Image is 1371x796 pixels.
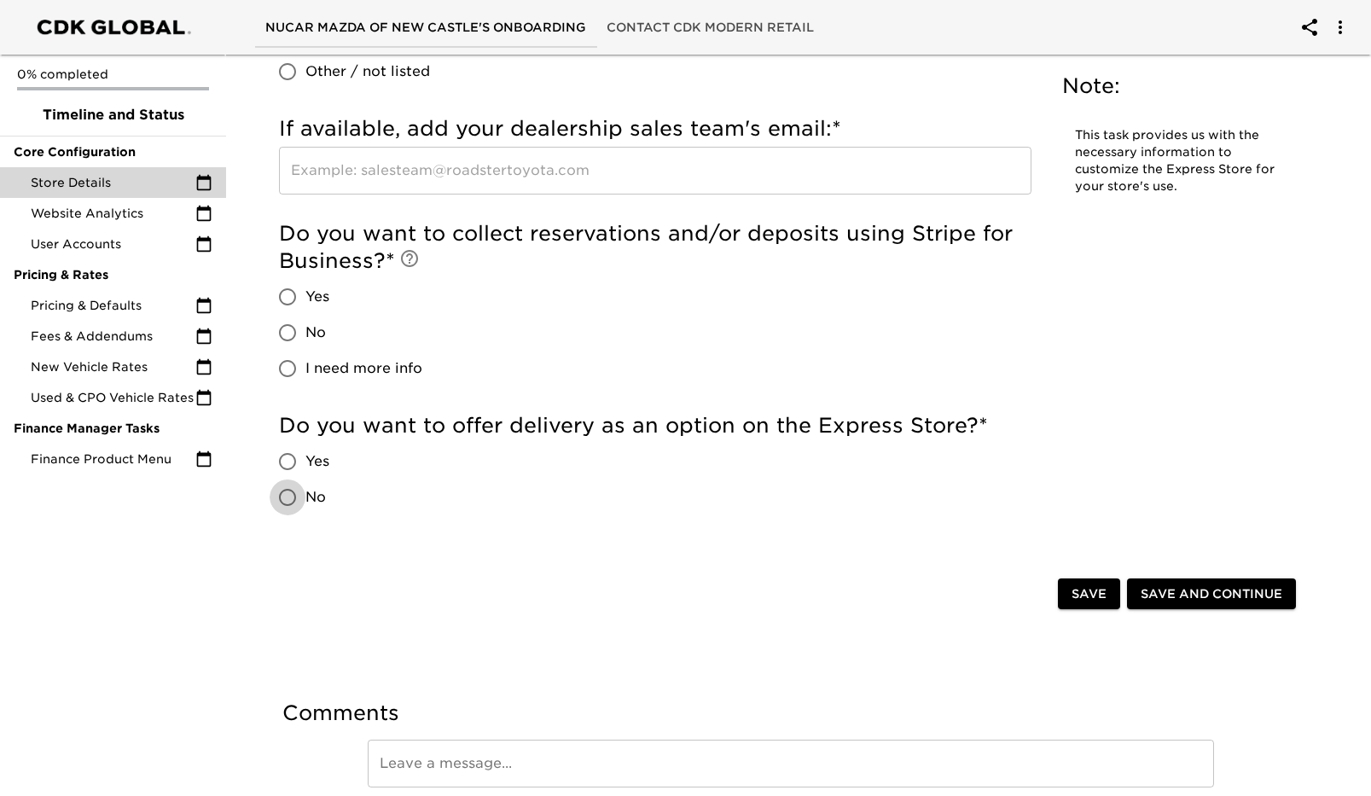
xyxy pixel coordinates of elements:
[14,266,212,283] span: Pricing & Rates
[31,389,195,406] span: Used & CPO Vehicle Rates
[1127,578,1296,610] button: Save and Continue
[31,450,195,468] span: Finance Product Menu
[1062,73,1293,100] h5: Note:
[1075,127,1280,195] p: This task provides us with the necessary information to customize the Express Store for your stor...
[14,105,212,125] span: Timeline and Status
[305,322,326,343] span: No
[279,220,1031,275] h5: Do you want to collect reservations and/or deposits using Stripe for Business?
[279,115,1031,142] h5: If available, add your dealership sales team's email:
[279,147,1031,195] input: Example: salesteam@roadstertoyota.com
[265,17,586,38] span: Nucar Mazda of New Castle's Onboarding
[1058,578,1120,610] button: Save
[1289,7,1330,48] button: account of current user
[1072,584,1107,605] span: Save
[1141,584,1282,605] span: Save and Continue
[279,412,1031,439] h5: Do you want to offer delivery as an option on the Express Store?
[14,143,212,160] span: Core Configuration
[305,487,326,508] span: No
[31,205,195,222] span: Website Analytics
[282,700,1299,727] h5: Comments
[305,61,430,82] span: Other / not listed
[31,174,195,191] span: Store Details
[305,358,422,379] span: I need more info
[1320,7,1361,48] button: account of current user
[305,287,329,307] span: Yes
[31,328,195,345] span: Fees & Addendums
[14,420,212,437] span: Finance Manager Tasks
[607,17,814,38] span: Contact CDK Modern Retail
[305,451,329,472] span: Yes
[31,358,195,375] span: New Vehicle Rates
[17,66,209,83] p: 0% completed
[31,297,195,314] span: Pricing & Defaults
[31,235,195,253] span: User Accounts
